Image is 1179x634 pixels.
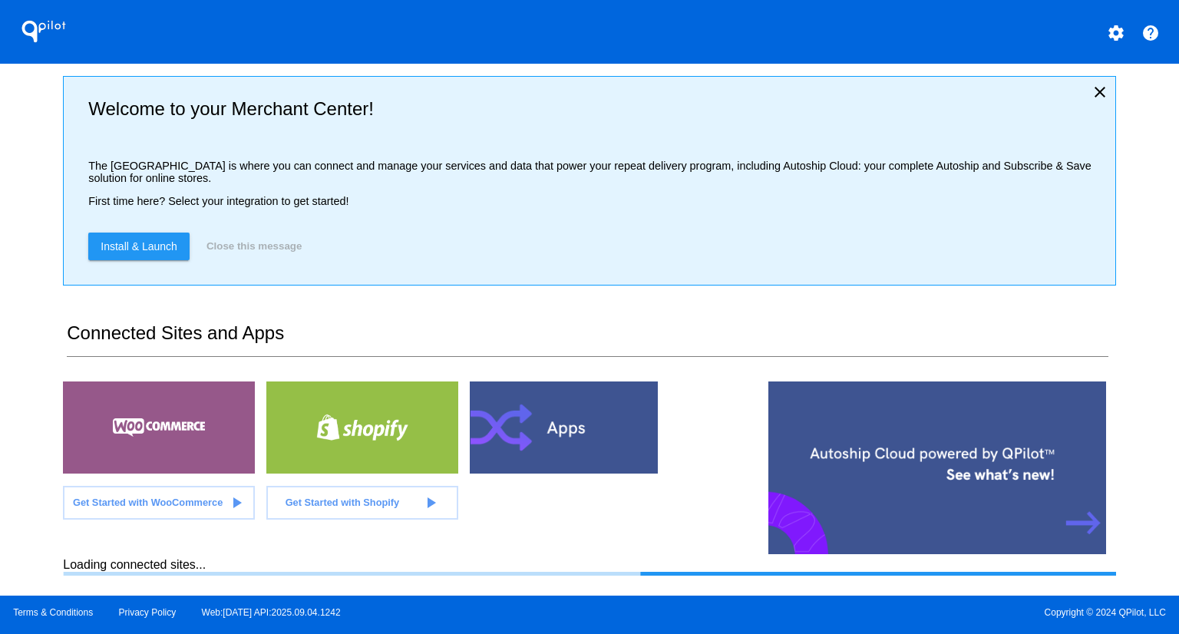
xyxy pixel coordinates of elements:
[67,322,1108,357] h2: Connected Sites and Apps
[421,494,440,512] mat-icon: play_arrow
[88,195,1102,207] p: First time here? Select your integration to get started!
[119,607,177,618] a: Privacy Policy
[88,160,1102,184] p: The [GEOGRAPHIC_DATA] is where you can connect and manage your services and data that power your ...
[603,607,1166,618] span: Copyright © 2024 QPilot, LLC
[101,240,177,253] span: Install & Launch
[202,233,306,260] button: Close this message
[63,486,255,520] a: Get Started with WooCommerce
[88,233,190,260] a: Install & Launch
[63,558,1115,576] div: Loading connected sites...
[1107,24,1125,42] mat-icon: settings
[286,497,400,508] span: Get Started with Shopify
[202,607,341,618] a: Web:[DATE] API:2025.09.04.1242
[13,607,93,618] a: Terms & Conditions
[1141,24,1160,42] mat-icon: help
[1091,83,1109,101] mat-icon: close
[88,98,1102,120] h2: Welcome to your Merchant Center!
[73,497,223,508] span: Get Started with WooCommerce
[227,494,246,512] mat-icon: play_arrow
[266,486,458,520] a: Get Started with Shopify
[13,16,74,47] h1: QPilot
